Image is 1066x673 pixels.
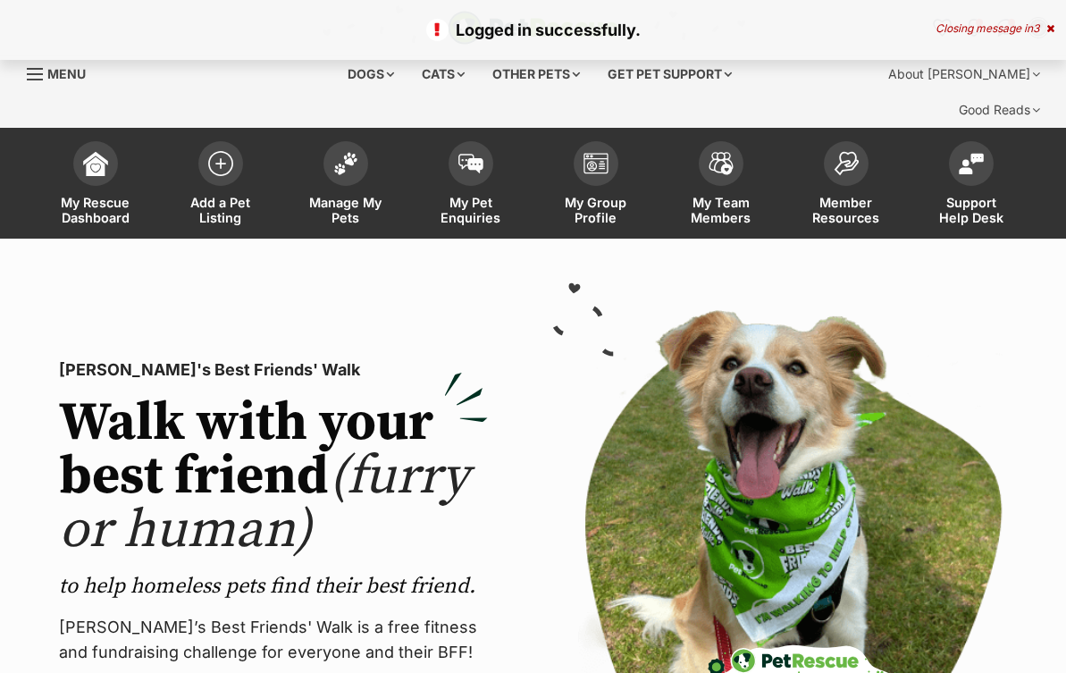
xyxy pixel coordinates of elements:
a: Menu [27,56,98,88]
span: My Pet Enquiries [431,195,511,225]
a: Add a Pet Listing [158,132,283,239]
a: My Group Profile [533,132,659,239]
span: Member Resources [806,195,886,225]
img: manage-my-pets-icon-02211641906a0b7f246fdf0571729dbe1e7629f14944591b6c1af311fb30b64b.svg [333,152,358,175]
p: to help homeless pets find their best friend. [59,572,488,601]
img: add-pet-listing-icon-0afa8454b4691262ce3f59096e99ab1cd57d4a30225e0717b998d2c9b9846f56.svg [208,151,233,176]
div: Get pet support [595,56,744,92]
img: team-members-icon-5396bd8760b3fe7c0b43da4ab00e1e3bb1a5d9ba89233759b79545d2d3fc5d0d.svg [709,152,734,175]
img: pet-enquiries-icon-7e3ad2cf08bfb03b45e93fb7055b45f3efa6380592205ae92323e6603595dc1f.svg [458,154,483,173]
img: dashboard-icon-eb2f2d2d3e046f16d808141f083e7271f6b2e854fb5c12c21221c1fb7104beca.svg [83,151,108,176]
span: Support Help Desk [931,195,1011,225]
img: group-profile-icon-3fa3cf56718a62981997c0bc7e787c4b2cf8bcc04b72c1350f741eb67cf2f40e.svg [583,153,609,174]
span: My Group Profile [556,195,636,225]
span: My Rescue Dashboard [55,195,136,225]
a: My Rescue Dashboard [33,132,158,239]
a: Member Resources [784,132,909,239]
div: Dogs [335,56,407,92]
p: [PERSON_NAME]’s Best Friends' Walk is a free fitness and fundraising challenge for everyone and t... [59,615,488,665]
div: Cats [409,56,477,92]
span: Menu [47,66,86,81]
div: Good Reads [946,92,1053,128]
a: My Team Members [659,132,784,239]
img: help-desk-icon-fdf02630f3aa405de69fd3d07c3f3aa587a6932b1a1747fa1d2bba05be0121f9.svg [959,153,984,174]
span: (furry or human) [59,443,469,564]
div: Other pets [480,56,592,92]
a: Manage My Pets [283,132,408,239]
span: Add a Pet Listing [180,195,261,225]
div: About [PERSON_NAME] [876,56,1053,92]
img: member-resources-icon-8e73f808a243e03378d46382f2149f9095a855e16c252ad45f914b54edf8863c.svg [834,151,859,175]
a: My Pet Enquiries [408,132,533,239]
h2: Walk with your best friend [59,397,488,558]
a: Support Help Desk [909,132,1034,239]
span: Manage My Pets [306,195,386,225]
span: My Team Members [681,195,761,225]
p: [PERSON_NAME]'s Best Friends' Walk [59,358,488,383]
